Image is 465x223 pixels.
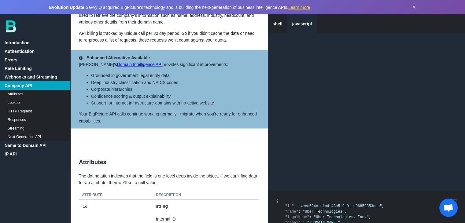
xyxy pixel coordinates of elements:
span: , [382,204,384,208]
p: The dot notation indicates that the field is one level deep inside the object. If we can’t find d... [70,173,268,186]
strong: Enhanced Alternative Available [87,55,150,60]
span: : [294,204,296,208]
a: Open chat [439,199,458,217]
span: : [298,210,301,214]
li: Confidence scoring & output explainability [91,93,259,100]
span: "name" [285,210,298,214]
strong: string [156,204,168,209]
span: : [309,215,312,219]
li: Support for internet infrastructure domains with no active website [91,100,259,106]
aside: [PERSON_NAME]'s provides significant improvements: Your BigPicture API calls continue working nor... [70,50,268,129]
a: Learn more [288,5,310,10]
th: Description [153,191,259,200]
a: javascript [287,14,317,33]
span: , [369,215,371,219]
span: "legalName" [285,215,309,219]
p: API billing is tracked by unique call per 30 day period. So if you didn't cache the data or need ... [70,30,268,44]
li: Corporate hierarchies [91,86,259,93]
img: bp-logo-B-teal.svg [6,20,16,32]
span: "4eec624c-c1b4-43c5-9a91-c96859353ccc" [298,204,382,208]
span: SavvyIQ acquired BigPicture's technology and is building the next-generation of business intellig... [49,5,310,10]
h2: Attributes [70,152,268,173]
span: "id" [285,204,294,208]
code: id [82,204,88,210]
span: "Uber Technologies" [303,210,345,214]
li: Deep industry classification and NAICS codes [91,79,259,86]
span: { [276,199,279,203]
span: "Uber Technologies, Inc." [314,215,369,219]
th: Attribute [79,191,153,200]
a: Domain Intelligence API [117,62,163,67]
a: shell [268,14,287,33]
p: The Company API enables you to lookup company data based on a domain name. This can be used to re... [70,5,268,26]
span: , [345,210,347,214]
button: Dismiss announcement [412,4,416,11]
strong: Evolution Update: [49,5,86,10]
li: Grounded in government legal entity data [91,72,259,79]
